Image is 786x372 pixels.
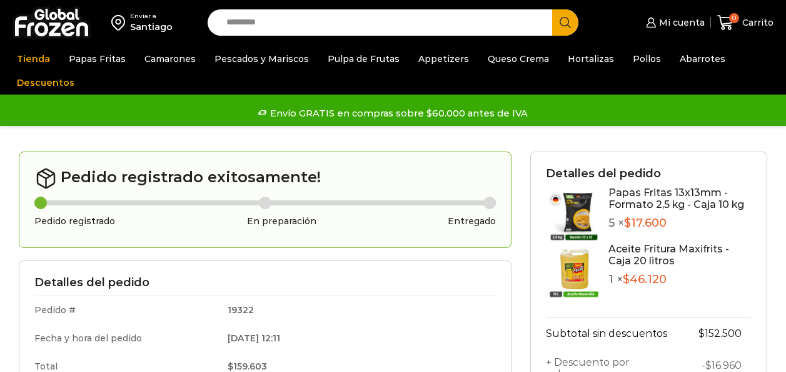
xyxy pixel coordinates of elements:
[130,12,173,21] div: Enviar a
[698,328,705,339] span: $
[608,273,752,287] p: 1 ×
[608,217,752,230] p: 5 ×
[656,16,705,29] span: Mi cuenta
[717,8,773,38] a: 0 Carrito
[228,361,233,372] span: $
[552,9,578,36] button: Search button
[562,47,620,71] a: Hortalizas
[219,296,496,324] td: 19322
[11,47,56,71] a: Tienda
[643,10,704,35] a: Mi cuenta
[321,47,406,71] a: Pulpa de Frutas
[11,71,81,95] a: Descuentos
[729,13,739,23] span: 0
[34,167,496,190] h2: Pedido registrado exitosamente!
[138,47,202,71] a: Camarones
[608,243,729,267] a: Aceite Fritura Maxifrits - Caja 20 litros
[448,216,496,227] h3: Entregado
[247,216,316,227] h3: En preparación
[627,47,667,71] a: Pollos
[698,328,742,339] bdi: 152.500
[608,187,744,210] a: Papas Fritas 13x13mm - Formato 2,5 kg - Caja 10 kg
[546,317,685,349] th: Subtotal sin descuentos
[130,21,173,33] div: Santiago
[481,47,555,71] a: Queso Crema
[546,167,752,181] h3: Detalles del pedido
[624,216,631,230] span: $
[412,47,475,71] a: Appetizers
[34,216,115,227] h3: Pedido registrado
[111,12,130,33] img: address-field-icon.svg
[219,324,496,353] td: [DATE] 12:11
[34,296,219,324] td: Pedido #
[63,47,132,71] a: Papas Fritas
[208,47,315,71] a: Pescados y Mariscos
[34,324,219,353] td: Fecha y hora del pedido
[228,361,267,372] bdi: 159.603
[705,359,742,371] bdi: 16.960
[34,276,496,290] h3: Detalles del pedido
[624,216,667,230] bdi: 17.600
[673,47,732,71] a: Abarrotes
[705,359,712,371] span: $
[623,272,630,286] span: $
[739,16,773,29] span: Carrito
[623,272,667,286] bdi: 46.120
